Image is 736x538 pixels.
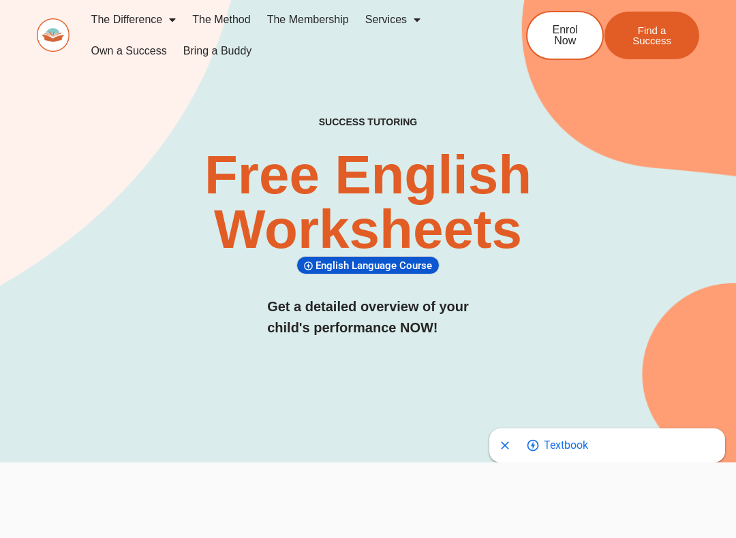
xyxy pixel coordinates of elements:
[184,4,258,35] a: The Method
[259,4,357,35] a: The Membership
[149,148,587,257] h2: Free English Worksheets​
[270,116,466,128] h4: SUCCESS TUTORING​
[296,256,440,274] div: English Language Course
[316,259,436,272] span: English Language Course
[625,25,679,46] span: Find a Success
[526,11,604,60] a: Enrol Now
[83,35,175,67] a: Own a Success
[175,35,260,67] a: Bring a Buddy
[548,25,582,46] span: Enrol Now
[83,4,185,35] a: The Difference
[544,430,588,458] span: Go to shopping options for Textbook
[83,4,489,67] nav: Menu
[604,12,699,59] a: Find a Success
[357,4,429,35] a: Services
[498,439,512,452] svg: Close shopping anchor
[267,296,469,338] h3: Get a detailed overview of your child's performance NOW!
